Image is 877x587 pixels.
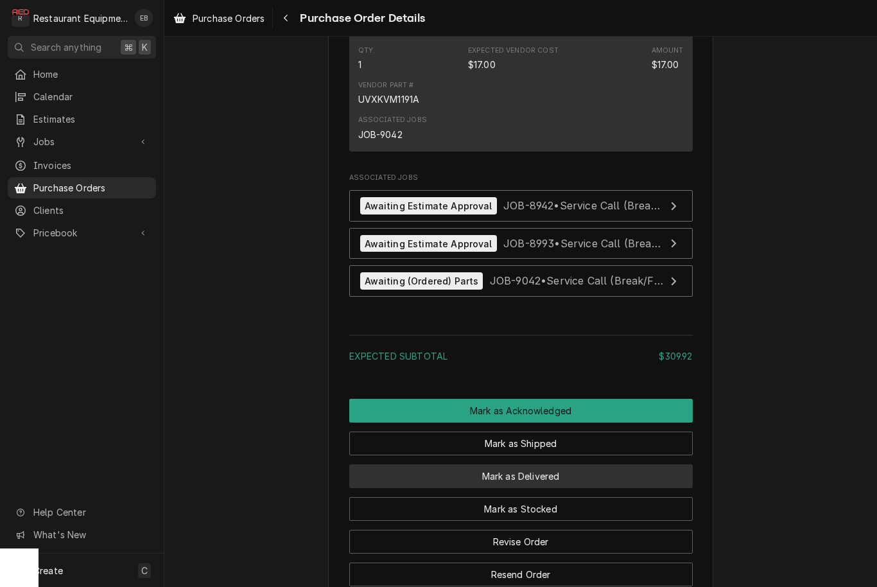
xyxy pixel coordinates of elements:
[349,399,693,423] div: Button Group Row
[8,86,156,107] a: Calendar
[8,155,156,176] a: Invoices
[8,502,156,523] a: Go to Help Center
[275,8,296,28] button: Navigate back
[349,349,693,363] div: Subtotal
[8,200,156,221] a: Clients
[349,563,693,586] button: Resend Order
[349,455,693,488] div: Button Group Row
[349,488,693,521] div: Button Group Row
[468,46,559,71] div: Expected Vendor Cost
[349,265,693,297] a: View Job
[168,8,270,29] a: Purchase Orders
[193,12,265,25] span: Purchase Orders
[33,505,148,519] span: Help Center
[349,554,693,586] div: Button Group Row
[358,46,376,71] div: Quantity
[33,112,150,126] span: Estimates
[358,128,403,141] div: JOB-9042
[659,349,692,363] div: $309.92
[33,204,150,217] span: Clients
[8,222,156,243] a: Go to Pricebook
[349,228,693,259] a: View Job
[135,9,153,27] div: Emily Bird's Avatar
[358,92,420,106] div: UVXKVM1191A
[33,159,150,172] span: Invoices
[349,190,693,222] a: View Job
[503,199,679,212] span: JOB-8942 • Service Call (Break/Fix)
[349,464,693,488] button: Mark as Delivered
[8,36,156,58] button: Search anything⌘K
[124,40,133,54] span: ⌘
[33,135,130,148] span: Jobs
[358,46,376,56] div: Qty.
[358,80,414,91] div: Vendor Part #
[349,330,693,372] div: Amount Summary
[8,64,156,85] a: Home
[33,67,150,81] span: Home
[12,9,30,27] div: R
[8,524,156,545] a: Go to What's New
[360,272,483,290] div: Awaiting (Ordered) Parts
[33,565,63,576] span: Create
[652,46,684,71] div: Amount
[33,12,128,25] div: Restaurant Equipment Diagnostics
[349,530,693,554] button: Revise Order
[349,173,693,183] span: Associated Jobs
[142,40,148,54] span: K
[8,131,156,152] a: Go to Jobs
[349,399,693,423] button: Mark as Acknowledged
[135,9,153,27] div: EB
[349,521,693,554] div: Button Group Row
[468,46,559,56] div: Expected Vendor Cost
[652,58,679,71] div: Amount
[360,197,497,215] div: Awaiting Estimate Approval
[33,226,130,240] span: Pricebook
[8,177,156,198] a: Purchase Orders
[358,58,361,71] div: Quantity
[296,10,425,27] span: Purchase Order Details
[360,235,497,252] div: Awaiting Estimate Approval
[349,423,693,455] div: Button Group Row
[358,115,427,125] div: Associated Jobs
[12,9,30,27] div: Restaurant Equipment Diagnostics's Avatar
[33,528,148,541] span: What's New
[468,58,496,71] div: Expected Vendor Cost
[33,181,150,195] span: Purchase Orders
[349,351,448,362] span: Expected Subtotal
[33,90,150,103] span: Calendar
[31,40,101,54] span: Search anything
[490,274,666,287] span: JOB-9042 • Service Call (Break/Fix)
[349,432,693,455] button: Mark as Shipped
[652,46,684,56] div: Amount
[349,497,693,521] button: Mark as Stocked
[141,564,148,577] span: C
[503,237,679,250] span: JOB-8993 • Service Call (Break/Fix)
[349,173,693,303] div: Associated Jobs
[8,109,156,130] a: Estimates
